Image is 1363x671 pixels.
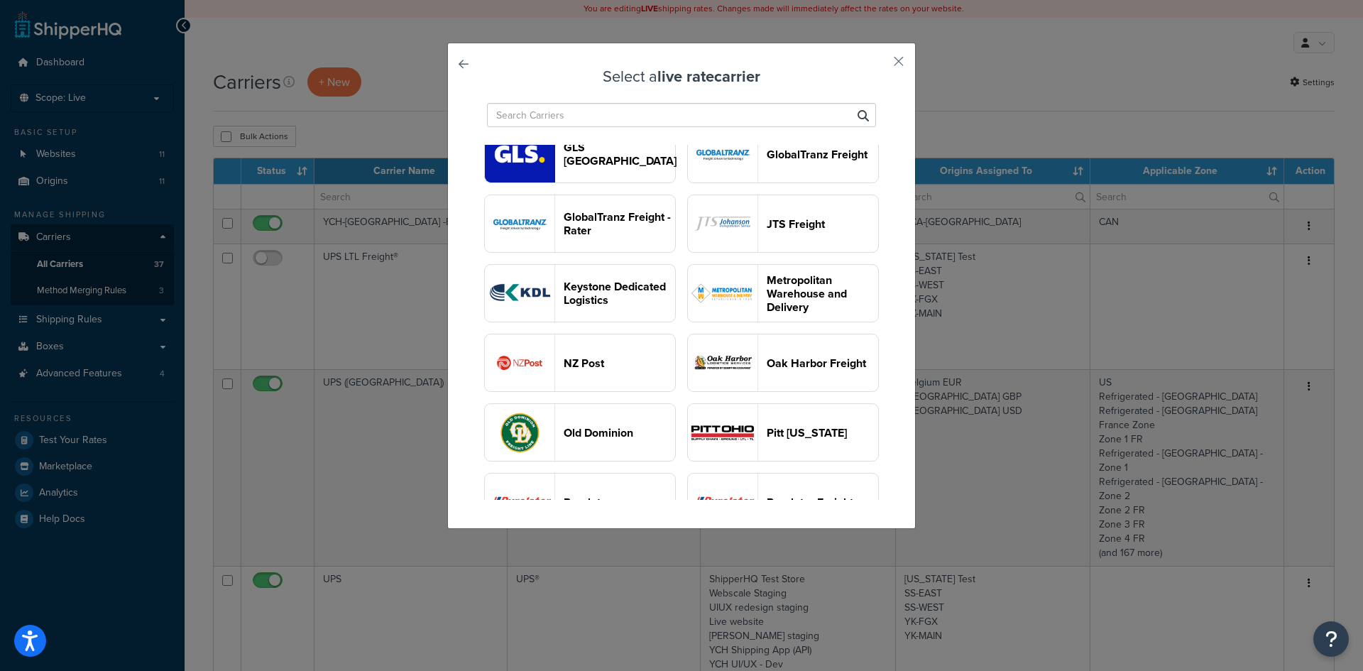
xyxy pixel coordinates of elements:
[688,474,757,530] img: purolatorFreight logo
[485,334,554,391] img: nzPost logo
[767,148,878,161] header: GlobalTranz Freight
[564,210,675,237] header: GlobalTranz Freight - Rater
[484,125,676,183] button: glsCanada logoGLS [GEOGRAPHIC_DATA]
[564,496,675,509] header: Purolator
[687,195,879,253] button: jtsFreight logoJTS Freight
[485,474,554,530] img: purolator logo
[564,141,677,168] header: GLS [GEOGRAPHIC_DATA]
[484,334,676,392] button: nzPost logoNZ Post
[484,473,676,531] button: purolator logoPurolator
[564,356,675,370] header: NZ Post
[687,264,879,322] button: metropolitanFreight logoMetropolitan Warehouse and Delivery
[767,217,878,231] header: JTS Freight
[564,426,675,440] header: Old Dominion
[687,125,879,183] button: globaltranzFreight logoGlobalTranz Freight
[688,126,757,182] img: globaltranzFreight logo
[485,195,554,252] img: cerasisFreight logo
[484,264,676,322] button: keystoneFreight logoKeystone Dedicated Logistics
[688,195,757,252] img: jtsFreight logo
[485,265,554,322] img: keystoneFreight logo
[688,265,757,322] img: metropolitanFreight logo
[485,126,554,182] img: glsCanada logo
[564,280,675,307] header: Keystone Dedicated Logistics
[767,496,878,509] header: Purolator Freight
[687,403,879,462] button: pittOhioFreight logoPitt [US_STATE]
[687,334,879,392] button: oakHarborFreight logoOak Harbor Freight
[484,195,676,253] button: cerasisFreight logoGlobalTranz Freight - Rater
[487,103,876,127] input: Search Carriers
[688,334,757,391] img: oakHarborFreight logo
[767,356,878,370] header: Oak Harbor Freight
[1313,621,1349,657] button: Open Resource Center
[484,403,676,462] button: dominionFreight logoOld Dominion
[657,65,760,88] strong: live rate carrier
[483,68,880,85] h3: Select a
[687,473,879,531] button: purolatorFreight logoPurolator Freight
[485,404,554,461] img: dominionFreight logo
[767,273,878,314] header: Metropolitan Warehouse and Delivery
[767,426,878,440] header: Pitt [US_STATE]
[688,404,757,461] img: pittOhioFreight logo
